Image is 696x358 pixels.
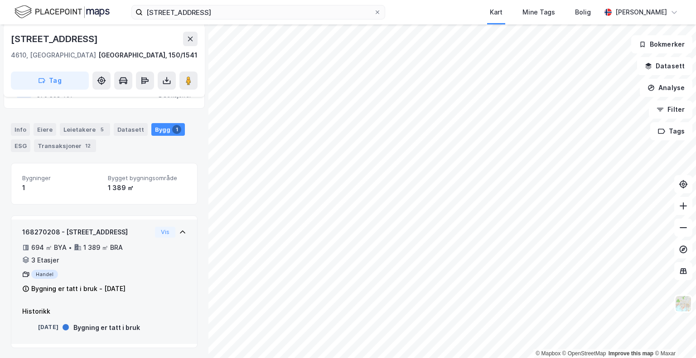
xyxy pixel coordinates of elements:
img: Z [675,295,692,312]
div: [GEOGRAPHIC_DATA], 150/1541 [98,50,198,61]
div: Kontrollprogram for chat [651,315,696,358]
button: Bokmerker [631,35,692,53]
a: Mapbox [536,350,561,357]
div: 694 ㎡ BYA [31,242,67,253]
div: Historikk [22,306,186,317]
div: Bygning er tatt i bruk - [DATE] [31,283,126,294]
div: Bygg [151,123,185,136]
div: 3 Etasjer [31,255,59,266]
div: 1 [22,182,101,193]
span: Bygninger [22,174,101,182]
div: 1 389 ㎡ BRA [83,242,123,253]
div: 4610, [GEOGRAPHIC_DATA] [11,50,96,61]
button: Tags [650,122,692,140]
div: ESG [11,139,30,152]
img: logo.f888ab2527a4732fd821a326f86c7f29.svg [14,4,110,20]
div: Mine Tags [522,7,555,18]
div: 12 [83,141,92,150]
div: Info [11,123,30,136]
button: Tag [11,72,89,90]
iframe: Chat Widget [651,315,696,358]
span: Bygget bygningsområde [108,174,186,182]
div: Kart [490,7,503,18]
div: Bygning er tatt i bruk [73,322,140,333]
div: 168270208 - [STREET_ADDRESS] [22,227,151,238]
div: [PERSON_NAME] [615,7,667,18]
button: Filter [649,100,692,119]
div: 1 389 ㎡ [108,182,186,193]
div: Datasett [114,123,148,136]
div: Bolig [575,7,591,18]
button: Datasett [637,57,692,75]
div: [DATE] [22,323,58,331]
div: Leietakere [60,123,110,136]
div: • [68,244,72,251]
a: Improve this map [609,350,653,357]
div: 5 [97,125,106,134]
div: Transaksjoner [34,139,96,152]
div: Eiere [34,123,56,136]
input: Søk på adresse, matrikkel, gårdeiere, leietakere eller personer [143,5,374,19]
a: OpenStreetMap [562,350,606,357]
button: Analyse [640,79,692,97]
button: Vis [155,227,175,238]
div: 1 [172,125,181,134]
div: [STREET_ADDRESS] [11,32,100,46]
